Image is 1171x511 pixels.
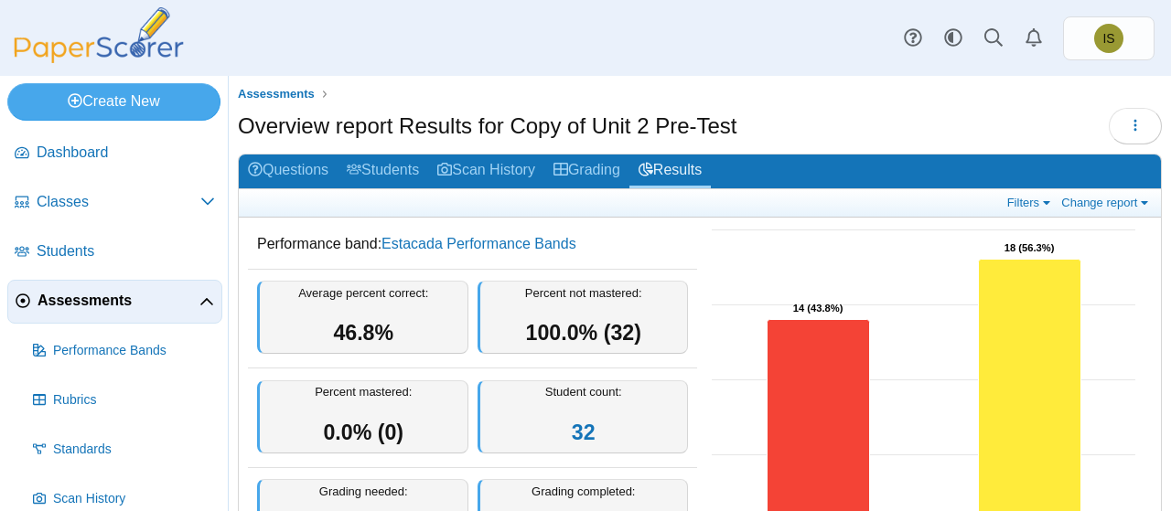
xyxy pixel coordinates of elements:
[526,321,641,345] span: 100.0% (32)
[26,378,222,422] a: Rubrics
[1063,16,1155,60] a: Isaiah Sexton
[793,303,843,314] text: 14 (43.8%)
[26,329,222,373] a: Performance Bands
[53,391,215,410] span: Rubrics
[7,230,222,274] a: Students
[333,321,393,345] span: 46.8%
[629,154,711,188] a: Results
[7,280,222,324] a: Assessments
[572,421,596,444] a: 32
[239,154,338,188] a: Questions
[381,236,576,251] a: Estacada Performance Bands
[26,428,222,472] a: Standards
[1004,242,1055,253] text: 18 (56.3%)
[7,83,220,120] a: Create New
[38,291,199,311] span: Assessments
[7,181,222,225] a: Classes
[1094,24,1123,53] span: Isaiah Sexton
[544,154,629,188] a: Grading
[1102,32,1114,45] span: Isaiah Sexton
[257,281,468,355] div: Average percent correct:
[338,154,428,188] a: Students
[37,192,200,212] span: Classes
[257,380,468,454] div: Percent mastered:
[53,441,215,459] span: Standards
[428,154,544,188] a: Scan History
[238,111,737,142] h1: Overview report Results for Copy of Unit 2 Pre-Test
[7,7,190,63] img: PaperScorer
[233,83,319,106] a: Assessments
[1014,18,1054,59] a: Alerts
[1057,195,1156,210] a: Change report
[478,281,689,355] div: Percent not mastered:
[478,380,689,454] div: Student count:
[1003,195,1058,210] a: Filters
[7,132,222,176] a: Dashboard
[248,220,697,268] dd: Performance band:
[37,241,215,261] span: Students
[53,342,215,360] span: Performance Bands
[7,50,190,66] a: PaperScorer
[323,421,403,444] span: 0.0% (0)
[53,490,215,508] span: Scan History
[238,87,315,101] span: Assessments
[37,143,215,163] span: Dashboard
